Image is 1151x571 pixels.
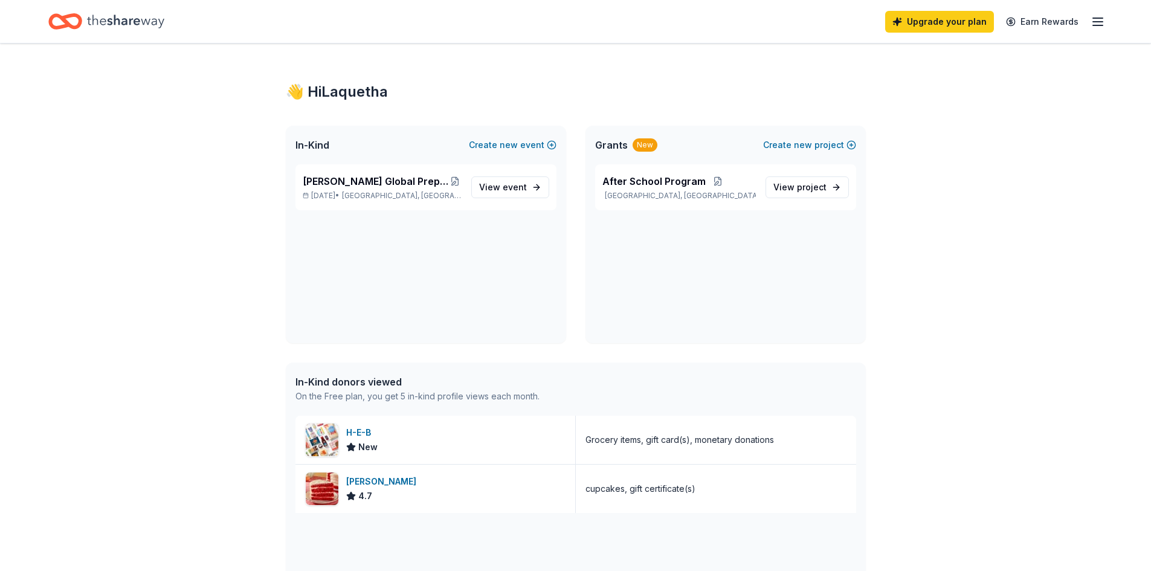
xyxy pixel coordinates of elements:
[306,473,338,505] img: Image for Susie Cakes
[346,425,378,440] div: H-E-B
[797,182,827,192] span: project
[585,433,774,447] div: Grocery items, gift card(s), monetary donations
[303,174,449,189] span: [PERSON_NAME] Global Prep Academy at [PERSON_NAME]
[346,474,421,489] div: [PERSON_NAME]
[48,7,164,36] a: Home
[471,176,549,198] a: View event
[766,176,849,198] a: View project
[595,138,628,152] span: Grants
[286,82,866,102] div: 👋 Hi Laquetha
[295,138,329,152] span: In-Kind
[295,389,540,404] div: On the Free plan, you get 5 in-kind profile views each month.
[479,180,527,195] span: View
[342,191,461,201] span: [GEOGRAPHIC_DATA], [GEOGRAPHIC_DATA]
[885,11,994,33] a: Upgrade your plan
[773,180,827,195] span: View
[602,191,756,201] p: [GEOGRAPHIC_DATA], [GEOGRAPHIC_DATA]
[469,138,556,152] button: Createnewevent
[602,174,706,189] span: After School Program
[358,489,372,503] span: 4.7
[794,138,812,152] span: new
[295,375,540,389] div: In-Kind donors viewed
[500,138,518,152] span: new
[999,11,1086,33] a: Earn Rewards
[585,482,695,496] div: cupcakes, gift certificate(s)
[633,138,657,152] div: New
[303,191,462,201] p: [DATE] •
[503,182,527,192] span: event
[763,138,856,152] button: Createnewproject
[358,440,378,454] span: New
[306,424,338,456] img: Image for H-E-B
